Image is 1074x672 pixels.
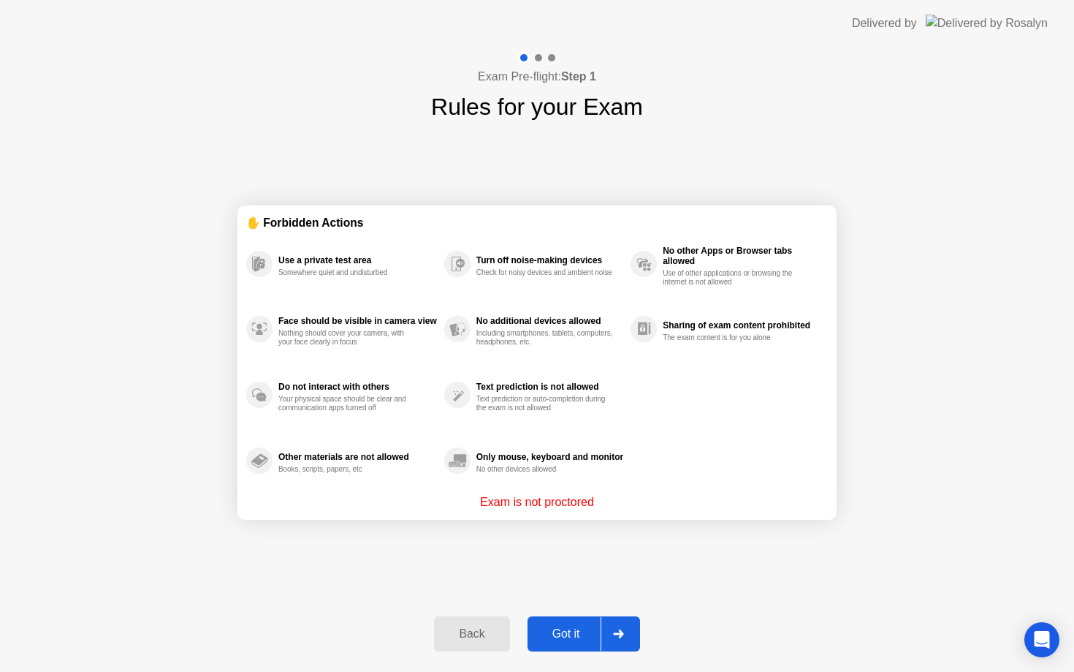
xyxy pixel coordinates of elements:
[434,616,509,652] button: Back
[1024,622,1059,657] div: Open Intercom Messenger
[278,329,416,347] div: Nothing should cover your camera, with your face clearly in focus
[438,627,505,641] div: Back
[431,89,643,124] h1: Rules for your Exam
[278,465,416,474] div: Books, scripts, papers, etc
[480,494,594,511] p: Exam is not proctored
[926,15,1048,31] img: Delivered by Rosalyn
[476,329,614,347] div: Including smartphones, tablets, computers, headphones, etc.
[278,316,437,326] div: Face should be visible in camera view
[278,268,416,277] div: Somewhere quiet and undisturbed
[476,268,614,277] div: Check for noisy devices and ambient noise
[476,395,614,412] div: Text prediction or auto-completion during the exam is not allowed
[532,627,601,641] div: Got it
[278,452,437,462] div: Other materials are not allowed
[663,333,801,342] div: The exam content is for you alone
[476,465,614,474] div: No other devices allowed
[476,255,623,265] div: Turn off noise-making devices
[476,382,623,392] div: Text prediction is not allowed
[476,316,623,326] div: No additional devices allowed
[663,246,820,266] div: No other Apps or Browser tabs allowed
[561,70,596,83] b: Step 1
[278,395,416,412] div: Your physical space should be clear and communication apps turned off
[663,269,801,287] div: Use of other applications or browsing the internet is not allowed
[246,214,828,231] div: ✋ Forbidden Actions
[852,15,917,32] div: Delivered by
[278,382,437,392] div: Do not interact with others
[478,68,596,86] h4: Exam Pre-flight:
[278,255,437,265] div: Use a private test area
[663,320,820,331] div: Sharing of exam content prohibited
[528,616,640,652] button: Got it
[476,452,623,462] div: Only mouse, keyboard and monitor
